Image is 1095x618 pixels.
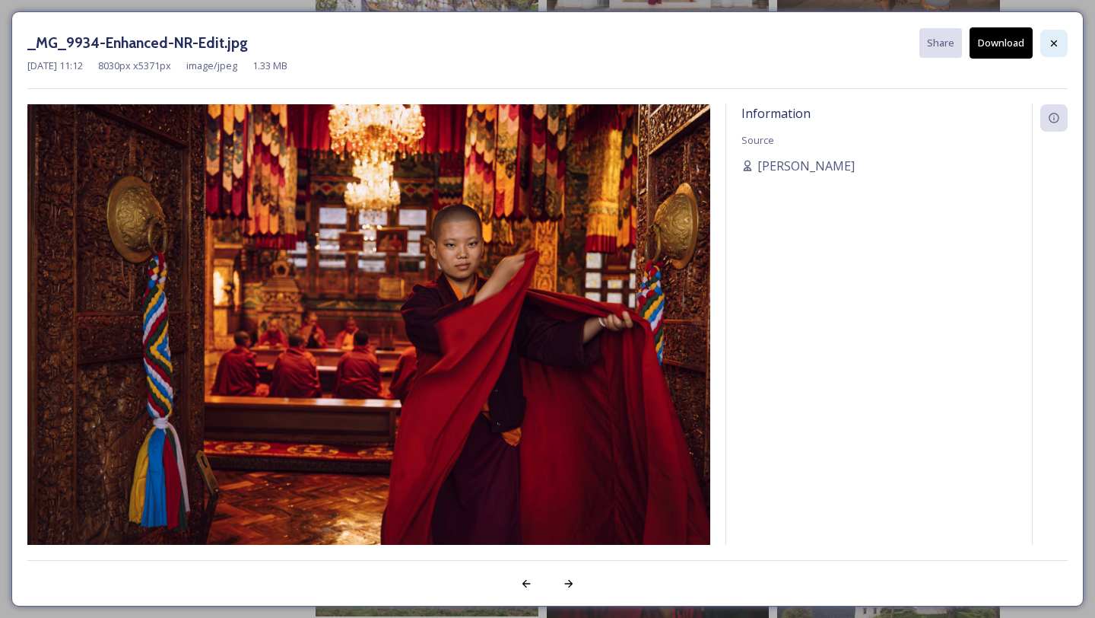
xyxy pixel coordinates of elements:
[741,133,774,147] span: Source
[741,105,811,122] span: Information
[27,59,83,73] span: [DATE] 11:12
[970,27,1033,59] button: Download
[98,59,171,73] span: 8030 px x 5371 px
[919,28,962,58] button: Share
[186,59,237,73] span: image/jpeg
[757,157,855,175] span: [PERSON_NAME]
[27,104,710,562] img: _MG_9934-Enhanced-NR-Edit.jpg
[27,32,248,54] h3: _MG_9934-Enhanced-NR-Edit.jpg
[252,59,287,73] span: 1.33 MB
